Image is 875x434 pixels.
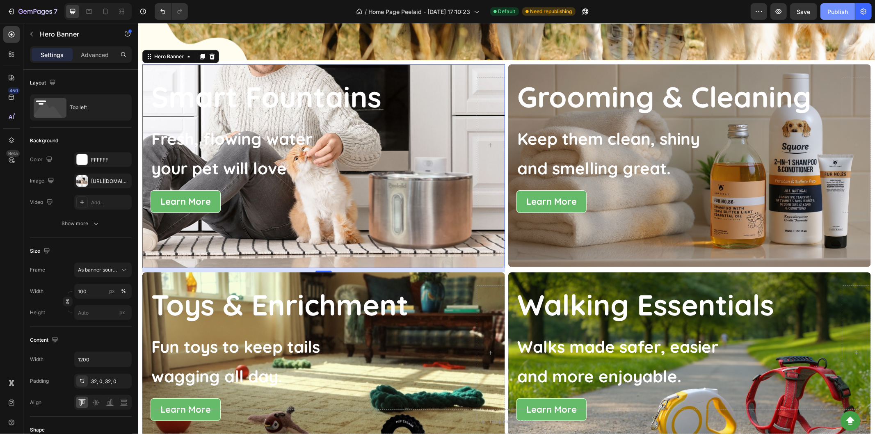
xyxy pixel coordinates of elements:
span: Need republishing [530,8,572,15]
input: px% [74,284,132,299]
label: Width [30,288,43,295]
span: As banner source [78,266,118,274]
h2: Walking Essentials [378,263,690,302]
input: Auto [75,352,131,367]
p: Keep them clean, shiny and smelling great. [379,101,690,160]
iframe: Design area [138,23,875,434]
h2: Smart Fountains [12,55,324,94]
a: Learn More [378,167,448,190]
span: Default [498,8,516,15]
button: 7 [3,3,61,20]
div: Size [30,246,52,257]
button: Save [790,3,817,20]
span: Save [797,8,811,15]
div: [URL][DOMAIN_NAME] [91,178,130,185]
p: Walks made safer, easier and more enjoyable. [379,309,690,368]
label: Frame [30,266,45,274]
p: Learn More [388,379,439,395]
div: Undo/Redo [155,3,188,20]
p: Settings [41,50,64,59]
div: Shape [30,426,45,434]
div: 450 [8,87,20,94]
button: % [107,286,117,296]
div: Publish [827,7,848,16]
p: Advanced [81,50,109,59]
h2: Grooming & Cleaning [378,55,690,94]
a: Learn More [12,375,82,398]
div: Video [30,197,55,208]
p: Fun toys to keep tails wagging all day. [13,309,324,368]
div: Layout [30,78,57,89]
p: Learn More [22,379,73,395]
button: Publish [820,3,855,20]
p: Learn More [388,171,439,187]
label: Height [30,309,45,316]
p: Learn More [22,171,73,187]
div: Image [30,176,56,187]
p: Fresh, flowing water your pet will love [13,101,324,160]
a: Learn More [378,375,448,398]
h2: Toys & Enrichment [12,263,324,302]
div: Hero Banner [14,30,47,37]
div: 32, 0, 32, 0 [91,378,130,385]
p: 7 [54,7,57,16]
button: Show more [30,216,132,231]
button: <p>Button</p> [702,388,722,408]
div: Content [30,335,60,346]
span: px [119,309,125,315]
div: Show more [62,219,100,228]
div: % [121,288,126,295]
span: / [365,7,367,16]
div: Width [30,356,43,363]
div: Color [30,154,54,165]
div: Padding [30,377,49,385]
div: Add... [91,199,130,206]
div: Background [30,137,58,144]
a: Learn More [12,167,82,190]
input: px [74,305,132,320]
div: FFFFFF [91,156,130,164]
div: px [109,288,115,295]
p: Hero Banner [40,29,110,39]
div: Top left [70,98,120,117]
button: px [119,286,128,296]
span: Home Page Peelaid - [DATE] 17:10:23 [369,7,471,16]
div: Align [30,399,41,406]
div: Beta [6,150,20,157]
button: As banner source [74,263,132,277]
